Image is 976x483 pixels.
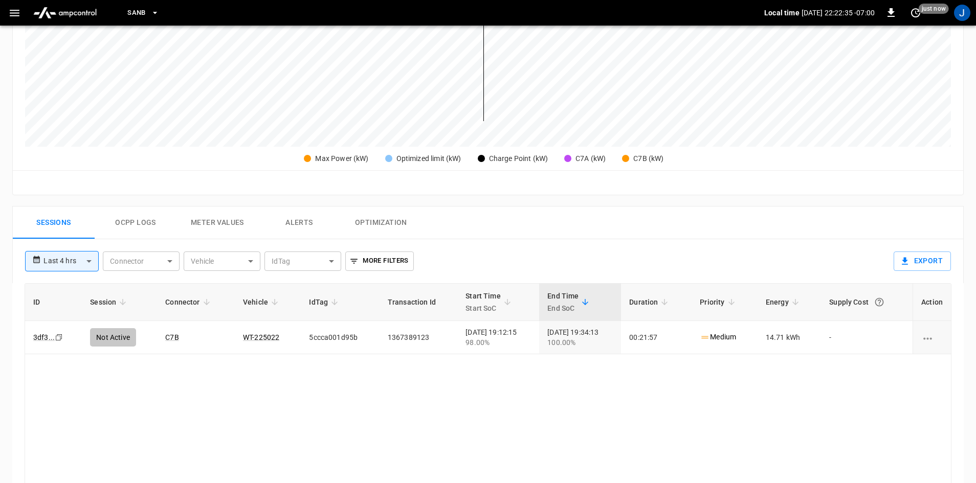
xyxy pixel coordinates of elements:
[243,296,281,308] span: Vehicle
[894,251,951,271] button: Export
[13,206,95,239] button: Sessions
[127,7,146,19] span: SanB
[829,293,904,311] div: Supply Cost
[90,296,129,308] span: Session
[465,290,501,314] div: Start Time
[243,333,279,341] a: WT-225022
[465,327,531,348] div: [DATE] 19:12:15
[465,337,531,348] div: 98.00%
[547,327,613,348] div: [DATE] 19:34:13
[380,321,458,354] td: 1367389123
[380,284,458,321] th: Transaction Id
[258,206,340,239] button: Alerts
[25,284,951,354] table: sessions table
[547,290,579,314] div: End Time
[954,5,970,21] div: profile-icon
[90,328,136,347] div: Not Active
[176,206,258,239] button: Meter Values
[766,296,802,308] span: Energy
[489,153,548,164] div: Charge Point (kW)
[547,337,613,348] div: 100.00%
[547,290,592,314] span: End TimeEnd SoC
[575,153,606,164] div: C7A (kW)
[43,251,99,271] div: Last 4 hrs
[633,153,663,164] div: C7B (kW)
[345,251,413,271] button: More Filters
[700,296,738,308] span: Priority
[921,332,943,342] div: charging session options
[621,321,692,354] td: 00:21:57
[919,4,949,14] span: just now
[33,333,55,341] a: 3df3...
[396,153,461,164] div: Optimized limit (kW)
[29,3,101,22] img: ampcontrol.io logo
[802,8,875,18] p: [DATE] 22:22:35 -07:00
[165,333,179,341] a: C7B
[165,296,213,308] span: Connector
[764,8,800,18] p: Local time
[821,321,913,354] td: -
[315,153,368,164] div: Max Power (kW)
[54,332,64,343] div: copy
[700,332,736,342] p: Medium
[907,5,924,21] button: set refresh interval
[465,302,501,314] p: Start SoC
[913,284,951,321] th: Action
[123,3,163,23] button: SanB
[301,321,379,354] td: 5ccca001d95b
[629,296,671,308] span: Duration
[25,284,82,321] th: ID
[547,302,579,314] p: End SoC
[309,296,341,308] span: IdTag
[870,293,889,311] button: The cost of your charging session based on your supply rates
[340,206,422,239] button: Optimization
[758,321,821,354] td: 14.71 kWh
[465,290,514,314] span: Start TimeStart SoC
[95,206,176,239] button: Ocpp logs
